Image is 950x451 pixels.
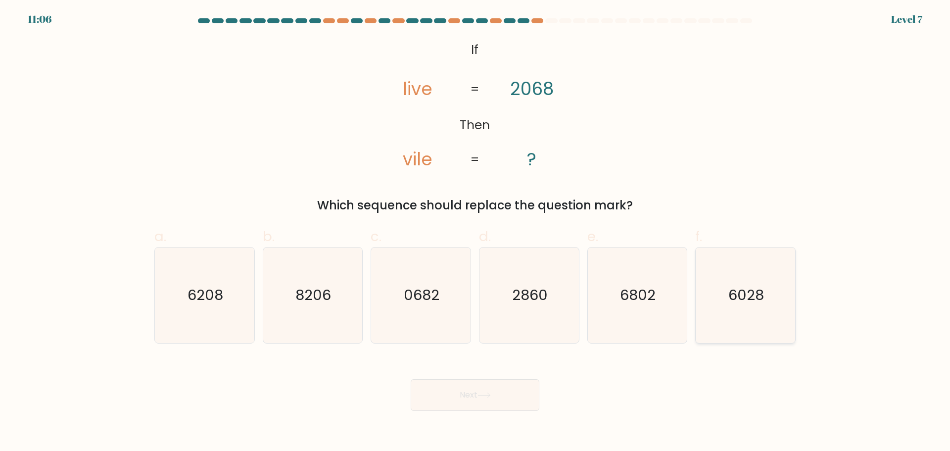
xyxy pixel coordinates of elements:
tspan: = [471,151,479,168]
tspan: If [472,41,479,58]
svg: @import url('[URL][DOMAIN_NAME]); [365,38,585,173]
span: c. [371,227,381,246]
tspan: = [471,81,479,98]
span: a. [154,227,166,246]
span: f. [695,227,702,246]
text: 6028 [729,285,764,305]
text: 8206 [296,285,332,305]
tspan: ? [527,147,537,171]
tspan: Then [460,117,490,134]
span: d. [479,227,491,246]
div: Level 7 [891,12,922,27]
text: 6802 [620,285,656,305]
span: e. [587,227,598,246]
tspan: live [403,77,433,101]
div: 11:06 [28,12,51,27]
span: b. [263,227,275,246]
text: 2860 [512,285,548,305]
tspan: vile [403,147,433,171]
text: 0682 [404,285,440,305]
text: 6208 [188,285,223,305]
tspan: 2068 [510,77,554,101]
div: Which sequence should replace the question mark? [160,197,790,214]
button: Next [411,379,539,411]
